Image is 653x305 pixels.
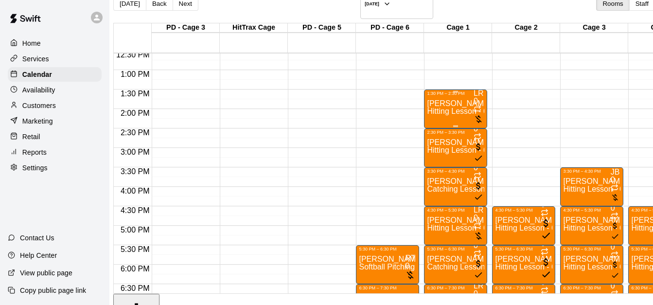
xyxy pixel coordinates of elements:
div: 4:30 PM – 5:30 PM [427,208,484,213]
div: 1:30 PM – 2:30 PM [427,91,484,96]
div: 5:30 PM – 6:30 PM [495,247,552,251]
span: 0 [474,125,478,133]
span: RT [405,254,415,262]
span: Recurring event [474,134,481,142]
div: Leo Rojas [474,206,483,214]
span: 0 [474,97,478,105]
div: Leo Rojas [474,282,483,290]
span: All customers have paid [541,222,551,242]
span: Catching Lesson - 60 minutes [427,263,530,271]
p: View public page [20,268,72,278]
div: 6:30 PM – 7:30 PM [563,286,620,290]
span: 4:00 PM [118,187,152,195]
p: Reports [22,147,47,157]
span: 6:30 PM [118,284,152,292]
svg: No customers have paid [474,231,483,241]
div: PD - Cage 3 [152,23,220,33]
p: Copy public page link [20,286,86,295]
div: PD - Cage 6 [356,23,424,33]
div: Retail [8,129,102,144]
div: PD - Cage 5 [288,23,356,33]
p: Retail [22,132,40,142]
span: 1:00 PM [118,70,152,78]
span: LR [474,89,483,97]
div: 3:30 PM – 4:30 PM [427,169,484,174]
span: Raychel Trocki [405,254,415,270]
div: 5:30 PM – 6:30 PM [359,247,416,251]
span: 0 [474,289,478,298]
span: LR [474,282,483,290]
div: 3:30 PM – 4:30 PM [563,169,620,174]
p: Help Center [20,251,57,260]
svg: No customers have paid [474,114,483,124]
span: Recurring event [611,291,618,299]
span: Hitting Lesson - 60 minutes [427,146,521,154]
span: Hitting Lesson - 60 minutes [427,224,521,232]
span: Recurring event [541,210,548,218]
div: 6:30 PM – 7:30 PM [359,286,416,290]
span: 2:00 PM [118,109,152,117]
span: 4:30 PM [118,206,152,215]
span: 0 [611,204,615,212]
p: Home [22,38,41,48]
div: 5:30 PM – 6:30 PM: Softball Pitching Lesson - 60 minutes [356,245,419,284]
span: 3:30 PM [118,167,152,176]
span: All customers have paid [611,224,620,243]
div: 4:30 PM – 5:30 PM [495,208,552,213]
div: Cage 2 [492,23,560,33]
div: Cage 3 [560,23,628,33]
span: Recurring event [541,249,548,257]
span: 5:00 PM [118,226,152,234]
div: 6:30 PM – 7:30 PM [495,286,552,290]
p: Marketing [22,116,53,126]
a: Marketing [8,114,102,128]
a: Availability [8,83,102,97]
span: LR [474,206,483,214]
span: Leo Rojas [474,206,483,222]
div: 5:30 PM – 6:30 PM: Hitting Lesson - 60 minutes [492,245,555,284]
div: 5:30 PM – 6:30 PM: Catching Lesson - 60 minutes [424,245,487,284]
div: 4:30 PM – 5:30 PM: Hitting Lesson - 60 minutes [560,206,623,245]
a: Reports [8,145,102,160]
span: 0 [474,241,478,250]
div: 5:30 PM – 6:30 PM: Hitting Lesson - 60 minutes [560,245,623,284]
div: Cage 1 [424,23,492,33]
span: Recurring event [474,251,481,259]
a: Settings [8,161,102,175]
span: Recurring event [611,252,618,260]
p: Availability [22,85,55,95]
span: Recurring event [611,213,618,221]
span: 0 [611,176,615,184]
span: Recurring event [474,223,481,231]
span: 3:00 PM [118,148,152,156]
div: Leo Rojas [474,90,483,97]
span: JB [611,168,620,176]
span: 6:00 PM [118,265,152,273]
span: Softball Pitching Lesson - 60 minutes [359,263,487,271]
span: 1:30 PM [118,90,152,98]
div: Jose Bermudez [611,168,620,176]
span: Recurring event [474,106,481,114]
span: 0 [474,214,478,222]
p: Services [22,54,49,64]
span: Recurring event [541,287,548,296]
span: 2:30 PM [118,128,152,137]
a: Services [8,52,102,66]
span: 0 [611,282,615,290]
p: Customers [22,101,56,110]
svg: No customers have paid [405,270,415,280]
span: 0 [611,243,615,251]
span: Jose Bermudez [611,168,620,184]
div: 5:30 PM – 6:30 PM [563,247,620,251]
p: Calendar [22,70,52,79]
span: Hitting Lesson - 60 minutes [495,263,589,271]
a: Customers [8,98,102,113]
p: Settings [22,163,48,173]
span: 0 [474,163,478,172]
span: All customers have paid [474,145,483,164]
div: 4:30 PM – 5:30 PM [563,208,620,213]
